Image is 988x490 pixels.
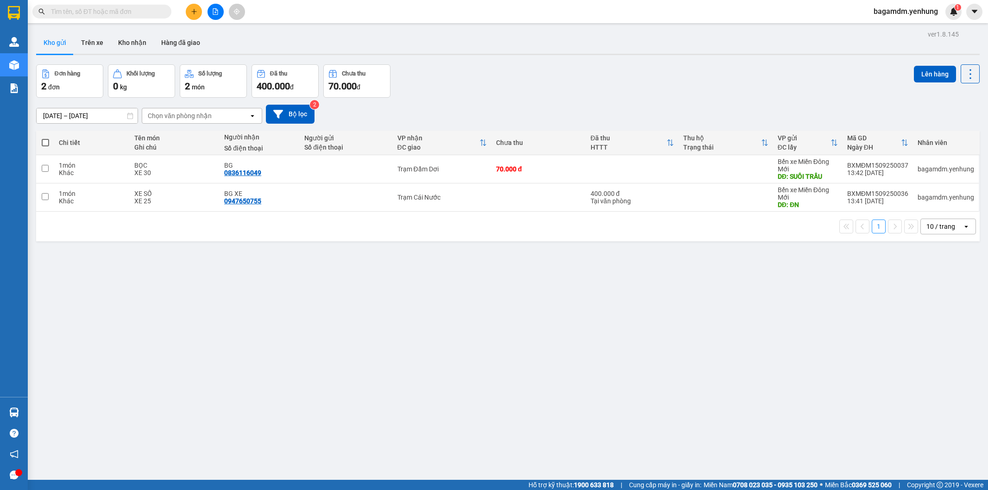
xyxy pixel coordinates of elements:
sup: 2 [310,100,319,109]
div: DĐ: SUÔI TRẦU [778,173,838,180]
span: 70.000 [328,81,357,92]
div: Đã thu [591,134,667,142]
div: BG [224,162,295,169]
div: Đơn hàng [55,70,80,77]
div: Bến xe Miền Đông Mới [778,186,838,201]
div: 0947650755 [224,197,261,205]
span: đ [357,83,360,91]
button: Đơn hàng2đơn [36,64,103,98]
img: logo-vxr [8,6,20,20]
span: 1 [956,4,959,11]
button: Kho nhận [111,31,154,54]
svg: open [249,112,256,119]
input: Select a date range. [37,108,138,123]
button: file-add [208,4,224,20]
div: 70.000 đ [496,165,581,173]
div: Thu hộ [683,134,761,142]
strong: 0369 525 060 [852,481,892,489]
span: đ [290,83,294,91]
button: Số lượng2món [180,64,247,98]
th: Toggle SortBy [679,131,773,155]
span: notification [10,450,19,459]
img: solution-icon [9,83,19,93]
svg: open [963,223,970,230]
button: 1 [872,220,886,233]
div: 1 món [59,162,125,169]
button: Chưa thu70.000đ [323,64,390,98]
span: file-add [212,8,219,15]
span: aim [233,8,240,15]
div: BXMĐM1509250037 [847,162,908,169]
div: HTTT [591,144,667,151]
span: Hỗ trợ kỹ thuật: [529,480,614,490]
img: warehouse-icon [9,60,19,70]
th: Toggle SortBy [586,131,679,155]
span: question-circle [10,429,19,438]
span: món [192,83,205,91]
div: 10 / trang [926,222,955,231]
button: Hàng đã giao [154,31,208,54]
span: Miền Bắc [825,480,892,490]
button: aim [229,4,245,20]
input: Tìm tên, số ĐT hoặc mã đơn [51,6,160,17]
div: BG XE [224,190,295,197]
span: kg [120,83,127,91]
span: 2 [185,81,190,92]
span: plus [191,8,197,15]
div: bagamdm.yenhung [918,165,974,173]
div: 1 món [59,190,125,197]
span: copyright [937,482,943,488]
div: Khối lượng [126,70,155,77]
div: 0836116049 [224,169,261,176]
div: Ghi chú [134,144,215,151]
div: ĐC giao [397,144,480,151]
button: caret-down [966,4,982,20]
div: Trạng thái [683,144,761,151]
strong: 1900 633 818 [574,481,614,489]
div: Khác [59,197,125,205]
div: 400.000 đ [591,190,674,197]
div: Người gửi [304,134,388,142]
div: Mã GD [847,134,901,142]
span: ⚪️ [820,483,823,487]
div: bagamdm.yenhung [918,194,974,201]
button: Kho gửi [36,31,74,54]
img: icon-new-feature [950,7,958,16]
div: Người nhận [224,133,295,141]
div: Trạm Đầm Dơi [397,165,487,173]
span: Miền Nam [704,480,818,490]
div: Trạm Cái Nước [397,194,487,201]
div: BỌC [134,162,215,169]
div: Chưa thu [342,70,365,77]
th: Toggle SortBy [393,131,492,155]
div: Nhân viên [918,139,974,146]
button: Lên hàng [914,66,956,82]
div: Tên món [134,134,215,142]
div: Bến xe Miền Đông Mới [778,158,838,173]
th: Toggle SortBy [843,131,913,155]
div: Chưa thu [496,139,581,146]
span: Cung cấp máy in - giấy in: [629,480,701,490]
span: | [621,480,622,490]
div: ĐC lấy [778,144,831,151]
div: Đã thu [270,70,287,77]
div: 13:42 [DATE] [847,169,908,176]
div: VP gửi [778,134,831,142]
button: Trên xe [74,31,111,54]
span: caret-down [970,7,979,16]
span: 2 [41,81,46,92]
div: Số điện thoại [304,144,388,151]
div: Tại văn phòng [591,197,674,205]
div: Chi tiết [59,139,125,146]
div: BXMĐM1509250036 [847,190,908,197]
img: warehouse-icon [9,37,19,47]
div: 13:41 [DATE] [847,197,908,205]
button: Khối lượng0kg [108,64,175,98]
span: bagamdm.yenhung [866,6,945,17]
span: 400.000 [257,81,290,92]
div: ver 1.8.145 [928,29,959,39]
div: DĐ: ĐN [778,201,838,208]
span: 0 [113,81,118,92]
button: plus [186,4,202,20]
sup: 1 [955,4,961,11]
